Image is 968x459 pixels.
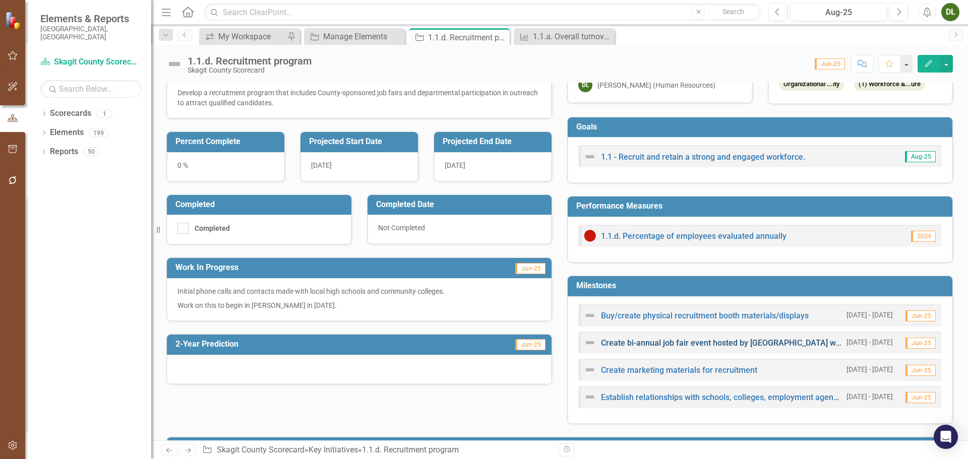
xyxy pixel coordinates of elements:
img: Not Defined [584,391,596,403]
p: Work on this to begin in [PERSON_NAME] in [DATE]. [177,298,541,310]
span: Jun-25 [905,338,936,349]
div: 1.1.d. Recruitment program [362,445,459,454]
div: Aug-25 [794,7,883,19]
a: 1.1.a. Overall turnover rate [516,30,612,43]
a: Skagit County Scorecard [217,445,305,454]
small: [DATE] - [DATE] [846,365,893,374]
input: Search ClearPoint... [204,4,761,21]
p: Develop a recruitment program that includes County-sponsored job fairs and departmental participa... [177,88,541,108]
h3: Projected Start Date [309,137,413,146]
div: 1 [96,109,112,118]
h3: 2-Year Prediction [175,340,423,349]
h3: Work In Progress [175,263,423,272]
h3: Completed [175,200,346,209]
a: Skagit County Scorecard [40,56,141,68]
div: 1.1.d. Recruitment program [428,31,507,44]
h3: Completed Date [376,200,547,209]
img: Not Defined [584,151,596,163]
a: Scorecards [50,108,91,119]
span: Search [722,8,744,16]
a: 1.1.d. Percentage of employees evaluated annually [601,231,786,241]
a: Create marketing materials for recruitment [601,365,757,375]
h3: Milestones [576,281,947,290]
img: Not Defined [584,364,596,376]
input: Search Below... [40,80,141,98]
small: [GEOGRAPHIC_DATA], [GEOGRAPHIC_DATA] [40,25,141,41]
h3: Projected End Date [443,137,547,146]
span: Jun-25 [815,58,845,70]
img: Not Defined [166,56,183,72]
a: Manage Elements [307,30,402,43]
div: Skagit County Scorecard [188,67,312,74]
span: Jun-25 [905,392,936,403]
span: Jun-25 [905,310,936,321]
p: Initial phone calls and contacts made with local high schools and community colleges. [177,286,541,298]
span: Aug-25 [905,151,936,162]
div: 50 [83,148,99,156]
span: Elements & Reports [40,13,141,25]
span: 2024 [911,231,936,242]
h3: Goals [576,122,947,132]
span: [DATE] [445,161,465,169]
div: 1.1.d. Recruitment program [188,55,312,67]
span: Jun-25 [515,339,546,350]
a: Buy/create physical recruitment booth materials/displays [601,311,809,320]
button: DL [941,3,959,21]
div: DL [578,78,592,92]
div: 1.1.a. Overall turnover rate [533,30,612,43]
h3: Performance Measures [576,202,947,211]
small: [DATE] - [DATE] [846,310,893,320]
button: Search [708,5,758,19]
img: ClearPoint Strategy [5,12,23,29]
img: Below Plan [584,230,596,242]
a: Key Initiatives [309,445,358,454]
img: Not Defined [584,309,596,321]
div: My Workspace [218,30,285,43]
a: My Workspace [202,30,285,43]
span: Jun-25 [905,365,936,376]
div: Manage Elements [323,30,402,43]
span: [DATE] [311,161,332,169]
h3: Percent Complete [175,137,279,146]
span: Jun-25 [515,263,546,274]
small: [DATE] - [DATE] [846,392,893,402]
button: Aug-25 [790,3,887,21]
img: Not Defined [584,337,596,349]
span: Organizational ...ity [779,78,844,91]
div: Open Intercom Messenger [934,425,958,449]
div: 0 % [167,152,284,181]
div: Not Completed [368,215,552,244]
div: [PERSON_NAME] (Human Resources) [597,80,715,90]
span: (1) Workforce &...ure [854,78,925,91]
a: Elements [50,127,84,139]
a: 1.1 - Recruit and retain a strong and engaged workforce. [601,152,805,162]
div: 199 [89,128,108,137]
div: » » [202,444,552,456]
small: [DATE] - [DATE] [846,338,893,347]
a: Reports [50,146,78,158]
